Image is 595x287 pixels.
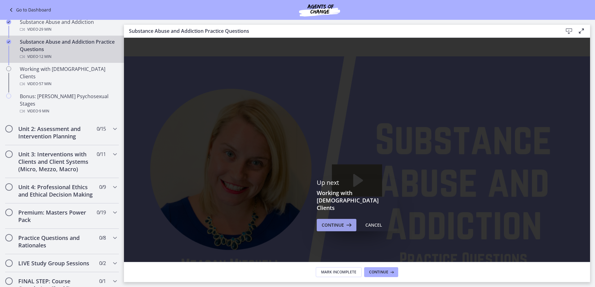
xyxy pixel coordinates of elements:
[317,219,356,231] button: Continue
[6,20,11,24] i: Completed
[316,267,362,277] button: Mark Incomplete
[99,183,106,191] span: 0 / 9
[282,2,357,17] img: Agents of Change
[20,38,117,60] div: Substance Abuse and Addiction Practice Questions
[360,219,387,231] button: Cancel
[317,189,397,211] h3: Working with [DEMOGRAPHIC_DATA] Clients
[18,183,94,198] h2: Unit 4: Professional Ethics and Ethical Decision Making
[6,39,11,44] i: Completed
[38,53,51,60] span: · 12 min
[38,26,51,33] span: · 29 min
[18,259,94,267] h2: LIVE Study Group Sessions
[97,209,106,216] span: 0 / 19
[20,80,117,88] div: Video
[20,107,117,115] div: Video
[129,27,553,35] h3: Substance Abuse and Addiction Practice Questions
[322,221,344,229] span: Continue
[18,150,94,173] h2: Unit 3: Interventions with Clients and Client Systems (Micro, Mezzo, Macro)
[99,259,106,267] span: 0 / 2
[97,150,106,158] span: 0 / 11
[369,270,388,275] span: Continue
[20,65,117,88] div: Working with [DEMOGRAPHIC_DATA] Clients
[317,179,397,187] p: Up next
[7,6,51,14] a: Go to Dashboard
[38,80,51,88] span: · 57 min
[365,221,382,229] div: Cancel
[97,125,106,133] span: 0 / 15
[20,93,117,115] div: Bonus: [PERSON_NAME] Psychosexual Stages
[99,277,106,285] span: 0 / 1
[20,18,117,33] div: Substance Abuse and Addiction
[18,125,94,140] h2: Unit 2: Assessment and Intervention Planning
[18,234,94,249] h2: Practice Questions and Rationales
[18,209,94,224] h2: Premium: Masters Power Pack
[208,127,258,159] button: Play Video: cbe21fpt4o1cl02sibo0.mp4
[364,267,398,277] button: Continue
[321,270,356,275] span: Mark Incomplete
[20,26,117,33] div: Video
[99,234,106,241] span: 0 / 8
[38,107,49,115] span: · 9 min
[20,53,117,60] div: Video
